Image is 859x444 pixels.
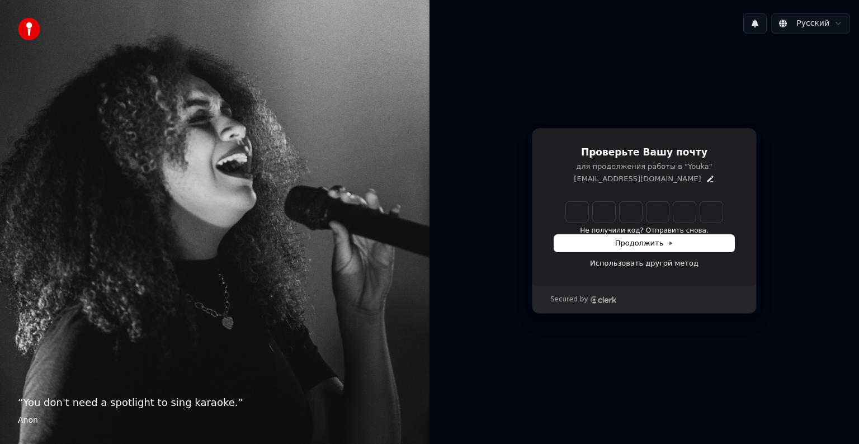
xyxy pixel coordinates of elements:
[566,202,723,222] input: Enter verification code
[615,238,674,248] span: Продолжить
[554,162,734,172] p: для продолжения работы в "Youka"
[706,174,715,183] button: Edit
[590,296,617,304] a: Clerk logo
[18,18,40,40] img: youka
[590,258,698,268] a: Использовать другой метод
[554,146,734,159] h1: Проверьте Вашу почту
[580,226,708,235] button: Не получили код? Отправить снова.
[554,235,734,252] button: Продолжить
[18,415,412,426] footer: Anon
[18,395,412,410] p: “ You don't need a spotlight to sing karaoke. ”
[574,174,701,184] p: [EMAIL_ADDRESS][DOMAIN_NAME]
[550,295,588,304] p: Secured by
